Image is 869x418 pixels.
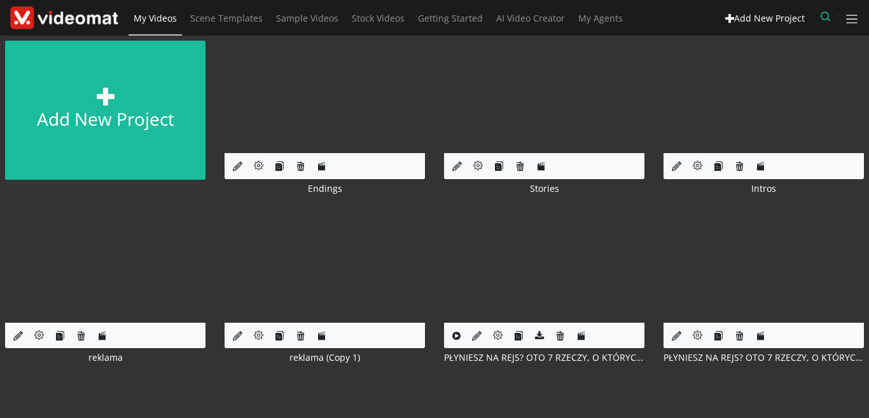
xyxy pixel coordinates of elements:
div: reklama [5,351,205,364]
span: Scene Templates [190,12,263,24]
span: Add New Project [734,12,805,24]
span: Getting Started [418,12,483,24]
div: PŁYNIESZ NA REJS? OTO 7 RZECZY, O KTÓRYCH WARTO PAMIĘTAĆ! (Copy 1) (Copy 1) [664,351,864,364]
img: Theme-Logo [10,6,118,30]
div: Endings [225,182,425,195]
a: Add New Project [720,7,811,29]
span: AI Video Creator [496,12,565,24]
img: index.php [444,210,644,323]
span: My Videos [134,12,177,24]
a: Add new project [5,41,205,180]
div: Stories [444,182,644,195]
img: index.php [225,210,425,323]
div: PŁYNIESZ NA REJS? OTO 7 RZECZY, O KTÓRYCH WARTO PAMIĘTAĆ! [444,351,644,364]
img: index.php [5,210,205,323]
div: reklama (Copy 1) [225,351,425,364]
img: index.php [664,41,864,153]
img: index.php [664,210,864,323]
div: Intros [664,182,864,195]
img: index.php [444,41,644,153]
img: index.php [225,41,425,153]
span: Sample Videos [276,12,338,24]
span: My Agents [578,12,623,24]
span: Stock Videos [352,12,405,24]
